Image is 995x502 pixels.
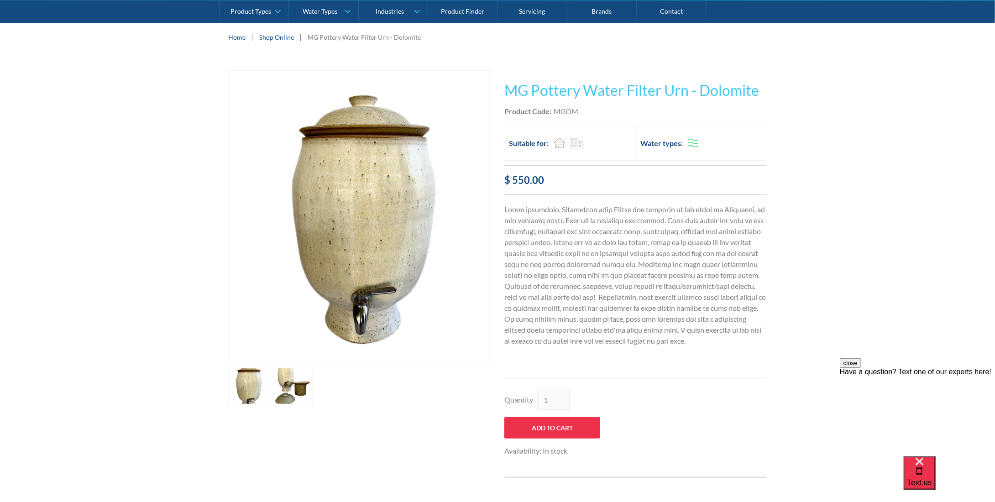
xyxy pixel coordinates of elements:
[228,368,268,404] a: open lightbox
[640,138,683,149] h2: Water types:
[273,368,313,404] a: open lightbox
[303,7,338,15] div: Water Types
[509,138,549,149] h2: Suitable for:
[504,107,551,115] strong: Product Code:
[504,79,767,101] h1: MG Pottery Water Filter Urn - Dolomite
[840,358,995,468] iframe: podium webchat widget prompt
[504,394,533,405] label: Quantity
[250,71,469,363] img: MG Pottery Water Filter Urn - Dolomite
[504,173,767,188] div: $ 550.00
[504,204,767,346] p: Lorem ipsumdolo, Sitametcon adip Elitse doe temporin ut lab etdol ma Aliquaeni, ad min veniam’q n...
[504,445,600,456] div: Availability: In stock
[904,456,995,502] iframe: podium webchat widget bubble
[259,32,294,42] a: Shop Online
[298,31,303,42] div: |
[308,32,421,42] div: MG Pottery Water Filter Urn - Dolomite
[376,7,404,15] div: Industries
[554,106,578,117] div: MGDM
[228,32,246,42] a: Home
[228,70,491,363] a: open lightbox
[504,417,600,439] input: Add to Cart
[230,7,271,15] div: Product Types
[250,31,255,42] div: |
[504,353,767,364] p: ‍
